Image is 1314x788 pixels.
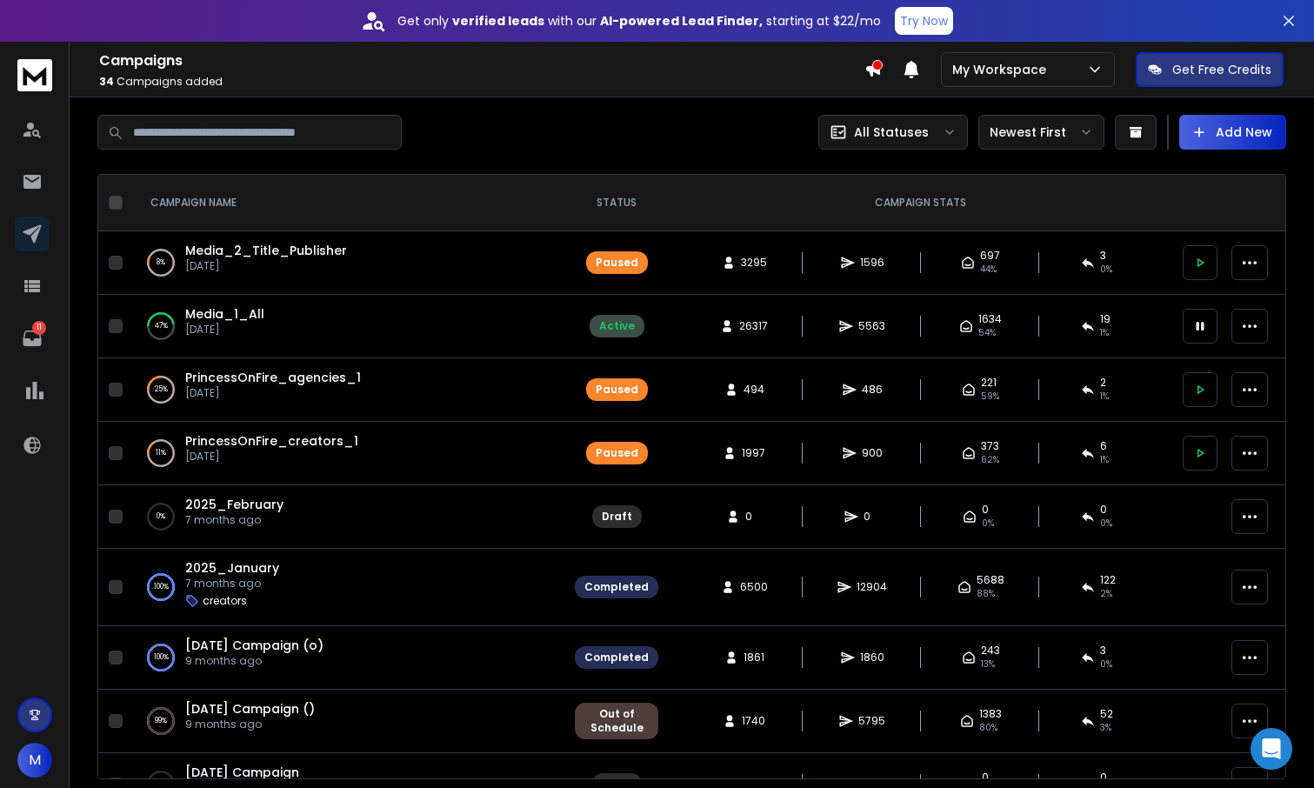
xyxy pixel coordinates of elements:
[185,432,358,450] a: PrincessOnFire_creators_1
[154,649,169,666] p: 100 %
[185,386,361,400] p: [DATE]
[185,450,358,464] p: [DATE]
[602,510,632,524] div: Draft
[980,249,1000,263] span: 697
[860,256,884,270] span: 1596
[185,305,264,323] span: Media_1_All
[600,12,763,30] strong: AI-powered Lead Finder,
[99,75,864,89] p: Campaigns added
[1100,326,1109,340] span: 1 %
[981,658,995,671] span: 13 %
[154,578,169,596] p: 100 %
[185,718,315,731] p: 9 months ago
[981,439,999,453] span: 373
[397,12,881,30] p: Get only with our starting at $22/mo
[17,743,52,778] button: M
[1179,115,1286,150] button: Add New
[157,508,165,525] p: 0 %
[1100,707,1113,721] span: 52
[858,319,885,333] span: 5563
[977,587,995,601] span: 88 %
[740,580,768,594] span: 6500
[99,50,864,71] h1: Campaigns
[745,510,763,524] span: 0
[741,256,767,270] span: 3295
[862,446,883,460] span: 900
[1100,721,1111,735] span: 3 %
[1100,263,1112,277] span: 0 %
[982,503,989,517] span: 0
[596,446,638,460] div: Paused
[1100,771,1107,785] span: 0
[981,644,1000,658] span: 243
[156,444,166,462] p: 11 %
[185,654,323,668] p: 9 months ago
[744,383,764,397] span: 494
[185,559,279,577] a: 2025_January
[452,12,544,30] strong: verified leads
[1100,503,1107,517] span: 0
[978,326,996,340] span: 54 %
[977,573,1004,587] span: 5688
[17,59,52,91] img: logo
[32,321,46,335] p: 11
[1251,728,1292,770] div: Open Intercom Messenger
[185,577,279,591] p: 7 months ago
[185,637,323,654] a: [DATE] Campaign (o)
[584,707,649,735] div: Out of Schedule
[862,383,883,397] span: 486
[980,263,997,277] span: 44 %
[564,175,669,231] th: STATUS
[99,74,114,89] span: 34
[1136,52,1284,87] button: Get Free Credits
[185,496,283,513] span: 2025_February
[742,714,765,728] span: 1740
[130,422,564,485] td: 11%PrincessOnFire_creators_1[DATE]
[185,513,283,527] p: 7 months ago
[584,580,649,594] div: Completed
[1100,390,1109,404] span: 1 %
[952,61,1053,78] p: My Workspace
[130,175,564,231] th: CAMPAIGN NAME
[978,312,1002,326] span: 1634
[185,323,264,337] p: [DATE]
[185,369,361,386] a: PrincessOnFire_agencies_1
[982,517,994,531] span: 0%
[185,700,315,718] a: [DATE] Campaign ()
[584,651,649,664] div: Completed
[979,707,1002,721] span: 1383
[15,321,50,356] a: 11
[130,485,564,549] td: 0%2025_February7 months ago
[1100,658,1112,671] span: 0 %
[185,242,347,259] a: Media_2_Title_Publisher
[596,256,638,270] div: Paused
[854,124,929,141] p: All Statuses
[155,381,168,398] p: 25 %
[739,319,768,333] span: 26317
[1100,376,1106,390] span: 2
[155,317,168,335] p: 47 %
[742,446,765,460] span: 1997
[157,254,165,271] p: 8 %
[1100,573,1116,587] span: 122
[857,580,887,594] span: 12904
[185,764,299,781] a: [DATE] Campaign
[860,651,884,664] span: 1860
[982,771,989,785] span: 0
[185,259,347,273] p: [DATE]
[900,12,948,30] p: Try Now
[981,376,997,390] span: 221
[981,390,999,404] span: 59 %
[1100,312,1111,326] span: 19
[864,510,881,524] span: 0
[599,319,635,333] div: Active
[130,358,564,422] td: 25%PrincessOnFire_agencies_1[DATE]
